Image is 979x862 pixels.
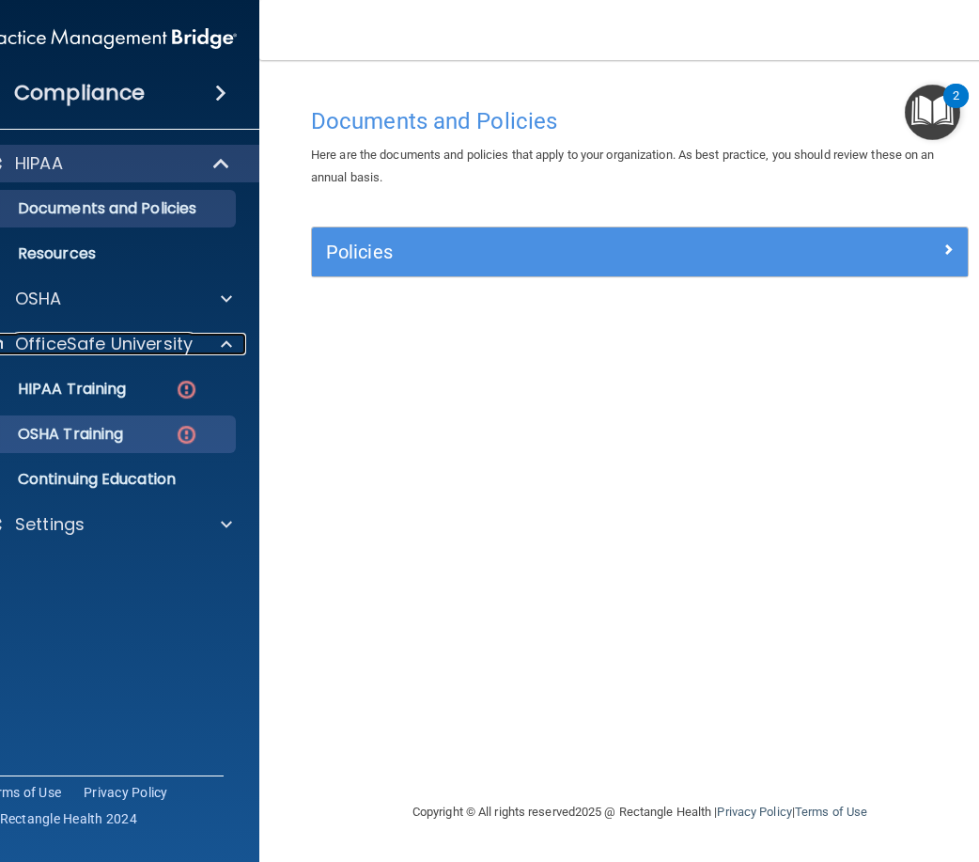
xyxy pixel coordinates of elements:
p: Settings [15,513,85,536]
h4: Compliance [14,80,145,106]
button: Open Resource Center, 2 new notifications [905,85,960,140]
a: Terms of Use [795,805,867,819]
h5: Policies [326,242,790,262]
p: HIPAA [15,152,63,175]
span: Here are the documents and policies that apply to your organization. As best practice, you should... [311,148,935,184]
a: Policies [326,237,954,267]
div: 2 [953,96,959,120]
img: danger-circle.6113f641.png [175,423,198,447]
img: danger-circle.6113f641.png [175,378,198,401]
p: OSHA [15,288,62,310]
h4: Documents and Policies [311,109,969,133]
p: OfficeSafe University [15,333,193,355]
a: Privacy Policy [717,805,791,819]
a: Privacy Policy [84,783,168,802]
